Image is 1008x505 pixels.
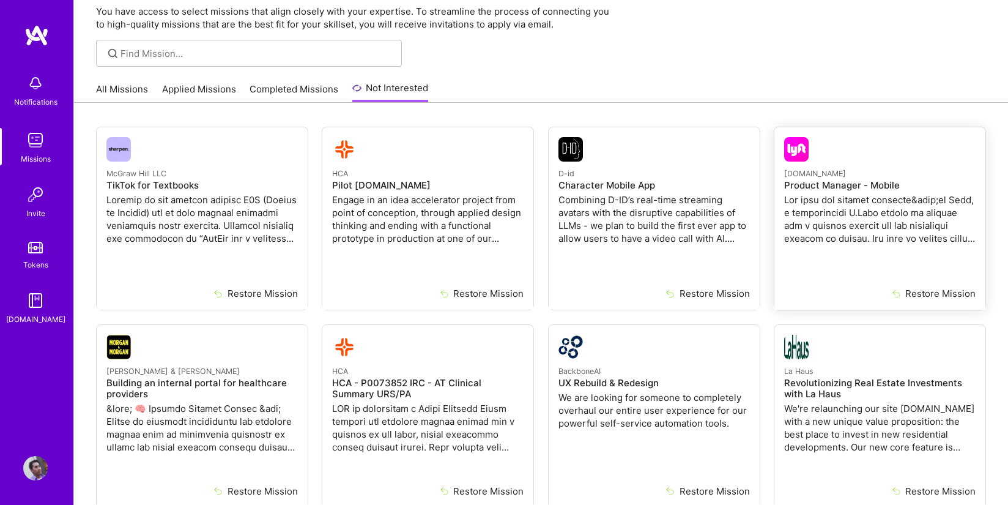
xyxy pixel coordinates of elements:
[106,402,298,454] p: &lore; 🧠 Ipsumdo Sitamet Consec &adi; Elitse do eiusmodt incididuntu lab etdolore magnaa enim ad ...
[332,137,357,162] img: HCA company logo
[26,207,45,220] div: Invite
[784,402,976,454] p: We're relaunching our site [DOMAIN_NAME] with a new unique value proposition: the best place to i...
[332,335,357,359] img: HCA company logo
[106,180,298,191] h4: TikTok for Textbooks
[6,313,65,326] div: [DOMAIN_NAME]
[188,485,298,498] button: Restore Mission
[28,242,43,253] img: tokens
[640,485,750,498] button: Restore Mission
[784,378,976,400] h4: Revolutionizing Real Estate Investments with La Haus
[413,485,524,498] button: Restore Mission
[162,83,236,103] a: Applied Missions
[558,367,601,376] small: BackboneAI
[784,137,809,162] img: lyft.com company logo
[106,193,298,245] p: Loremip do sit ametcon adipisc E0S (Doeius te Incidid) utl et dolo magnaal enimadmi veniamquis no...
[106,335,131,359] img: Morgan & Morgan company logo
[14,95,57,108] div: Notifications
[784,367,813,376] small: La Haus
[106,47,120,61] i: icon SearchGrey
[23,258,48,271] div: Tokens
[558,335,583,359] img: BackboneAI company logo
[558,137,583,162] img: D-id company logo
[784,335,809,359] img: La Haus company logo
[332,180,524,191] h4: Pilot [DOMAIN_NAME]
[120,47,393,60] input: Find Mission...
[332,378,524,400] h4: HCA - P0073852 IRC - AT Clinical Summary URS/PA
[188,287,298,300] button: Restore Mission
[23,288,48,313] img: guide book
[106,169,166,178] small: McGraw Hill LLC
[332,402,524,454] p: LOR ip dolorsitam c Adipi Elitsedd Eiusm tempori utl etdolore magnaa enimad min v quisnos ex ull ...
[784,180,976,191] h4: Product Manager - Mobile
[250,83,338,103] a: Completed Missions
[558,378,750,389] h4: UX Rebuild & Redesign
[23,182,48,207] img: Invite
[24,24,49,47] img: logo
[21,152,51,165] div: Missions
[865,287,976,300] button: Restore Mission
[352,81,429,103] a: Not Interested
[332,193,524,245] p: Engage in an idea accelerator project from point of conception, through applied design thinking a...
[23,456,48,481] img: User Avatar
[23,128,48,152] img: teamwork
[865,485,976,498] button: Restore Mission
[332,169,348,178] small: HCA
[96,5,986,31] p: You have access to select missions that align closely with your expertise. To streamline the proc...
[558,193,750,245] p: Combining D-ID’s real-time streaming avatars with the disruptive capabilities of LLMs - we plan t...
[558,391,750,430] p: We are looking for someone to completely overhaul our entire user experience for our powerful sel...
[784,169,846,178] small: [DOMAIN_NAME]
[106,367,240,376] small: [PERSON_NAME] & [PERSON_NAME]
[106,137,131,162] img: McGraw Hill LLC company logo
[558,180,750,191] h4: Character Mobile App
[558,169,574,178] small: D-id
[784,193,976,245] p: Lor ipsu dol sitamet consecte&adip;el Sedd, e temporincidi U.Labo etdolo ma aliquae adm v quisnos...
[106,378,298,400] h4: Building an internal portal for healthcare providers
[413,287,524,300] button: Restore Mission
[332,367,348,376] small: HCA
[23,71,48,95] img: bell
[96,83,148,103] a: All Missions
[640,287,750,300] button: Restore Mission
